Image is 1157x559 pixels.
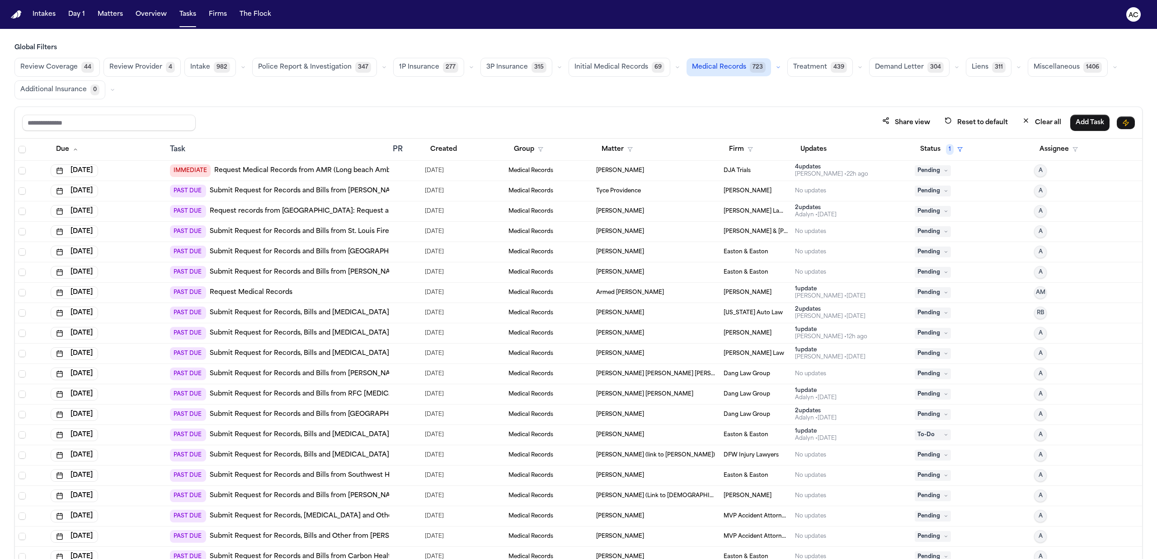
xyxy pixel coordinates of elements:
[1039,472,1043,479] span: A
[992,62,1006,73] span: 311
[19,411,26,418] span: Select row
[103,58,181,77] button: Review Provider4
[915,247,951,257] span: Pending
[425,205,444,218] span: 9/9/2025, 8:13:25 PM
[210,308,589,317] a: Submit Request for Records, Bills and [MEDICAL_DATA] from Corewell Health [PERSON_NAME][GEOGRAPHI...
[252,58,377,77] button: Police Report & Investigation347
[94,6,127,23] button: Matters
[170,164,211,177] span: IMMEDIATE
[508,248,553,256] span: Medical Records
[443,62,458,73] span: 277
[795,141,832,158] button: Updates
[1034,347,1047,360] button: A
[19,350,26,357] span: Select row
[170,388,206,401] span: PAST DUE
[425,347,444,360] span: 9/23/2025, 11:18:08 AM
[19,391,26,398] span: Select row
[176,6,200,23] a: Tasks
[170,408,206,421] span: PAST DUE
[508,187,553,195] span: Medical Records
[51,449,98,461] button: [DATE]
[210,186,517,196] a: Submit Request for Records and Bills from [PERSON_NAME] Permanente [GEOGRAPHIC_DATA]
[795,204,837,211] div: 2 update s
[1034,246,1047,258] button: A
[795,394,837,401] div: Last updated by Adalyn at 10/9/2025, 6:25:23 PM
[65,6,89,23] button: Day 1
[51,510,98,522] button: [DATE]
[508,309,553,317] span: Medical Records
[81,62,94,73] span: 44
[19,533,26,540] span: Select row
[170,327,206,340] span: PAST DUE
[596,411,644,418] span: Sabino Alfaro Padilla
[425,164,444,177] span: 9/4/2025, 2:25:50 PM
[170,246,206,258] span: PAST DUE
[1039,533,1043,540] span: A
[1039,248,1043,256] span: A
[170,205,206,218] span: PAST DUE
[1039,187,1043,195] span: A
[724,411,770,418] span: Dang Law Group
[1034,429,1047,441] button: A
[915,429,951,440] span: To-Do
[915,186,951,196] span: Pending
[51,530,98,543] button: [DATE]
[508,411,553,418] span: Medical Records
[210,247,461,256] a: Submit Request for Records and Bills from [GEOGRAPHIC_DATA] Urgent Care
[1034,510,1047,522] button: A
[425,388,444,401] span: 10/6/2025, 9:52:21 PM
[170,347,206,360] span: PAST DUE
[236,6,275,23] button: The Flock
[166,62,175,73] span: 4
[508,141,549,158] button: Group
[14,43,1143,52] h3: Global Filters
[210,410,419,419] a: Submit Request for Records and Bills from [GEOGRAPHIC_DATA]
[1034,205,1047,218] button: A
[795,211,837,219] div: Last updated by Adalyn at 10/2/2025, 10:03:28 PM
[724,289,771,296] span: Mohamed K Ahmed
[205,6,230,23] a: Firms
[596,187,641,195] span: Tyce Providence
[170,144,386,155] div: Task
[210,288,292,297] a: Request Medical Records
[1039,391,1043,398] span: A
[210,227,564,236] a: Submit Request for Records and Bills from St. Louis Fire Department – Bureau of Emergency Medical...
[19,452,26,459] span: Select row
[425,408,444,421] span: 10/6/2025, 10:53:12 AM
[1034,141,1083,158] button: Assignee
[29,6,59,23] button: Intakes
[724,167,751,174] span: DJA Trials
[1034,388,1047,401] button: A
[1034,368,1047,380] button: A
[19,187,26,195] span: Select row
[596,167,644,174] span: Teresa Flores
[1034,185,1047,197] button: A
[51,388,98,401] button: [DATE]
[51,246,98,258] button: [DATE]
[210,471,553,480] a: Submit Request for Records and Bills from Southwest Healthcare [GEOGRAPHIC_DATA] Emergency Room
[14,80,105,99] button: Additional Insurance0
[795,407,837,415] div: 2 update s
[51,327,98,340] button: [DATE]
[393,144,418,155] div: PR
[508,167,553,174] span: Medical Records
[51,286,98,299] button: [DATE]
[596,289,664,296] span: Armed Barkley
[1034,225,1047,238] button: A
[795,370,826,377] div: No updates
[1034,327,1047,340] button: A
[724,330,771,337] span: Mohamed K Ahmed
[795,248,826,256] div: No updates
[425,141,462,158] button: Created
[966,58,1011,77] button: Liens311
[508,330,553,337] span: Medical Records
[569,58,670,77] button: Initial Medical Records69
[1037,309,1044,317] span: RB
[1039,350,1043,357] span: A
[795,228,826,235] div: No updates
[1034,164,1047,177] button: A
